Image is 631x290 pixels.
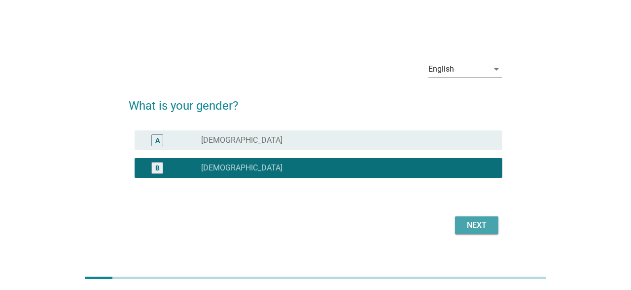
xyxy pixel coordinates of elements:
[428,65,454,74] div: English
[455,216,498,234] button: Next
[201,163,282,173] label: [DEMOGRAPHIC_DATA]
[129,87,502,115] h2: What is your gender?
[201,135,282,145] label: [DEMOGRAPHIC_DATA]
[491,63,502,75] i: arrow_drop_down
[463,219,491,231] div: Next
[155,135,160,145] div: A
[155,163,160,173] div: B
